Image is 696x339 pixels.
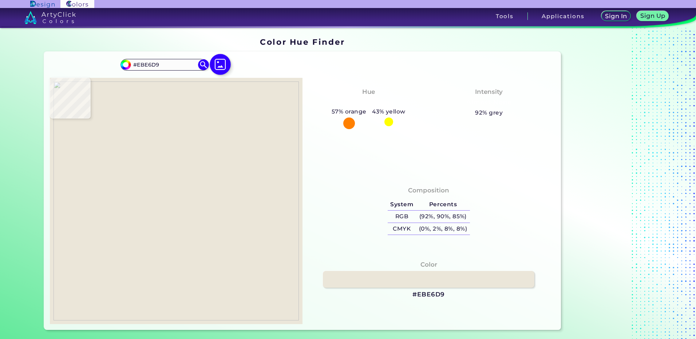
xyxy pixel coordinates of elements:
h1: Color Hue Finder [260,36,345,47]
h3: Almost None [463,98,515,107]
h5: System [388,199,416,211]
h5: Percents [416,199,470,211]
img: e720d8fa-f6e1-4907-ad5b-2d3131d1bc50 [54,81,299,320]
h3: Tools [496,13,514,19]
img: icon picture [210,54,231,75]
h4: Composition [408,185,449,196]
h5: (0%, 2%, 8%, 8%) [416,223,470,235]
h5: 92% grey [475,108,503,117]
input: type color.. [131,60,198,70]
a: Sign Up [638,12,667,21]
img: icon search [198,59,209,70]
h4: Intensity [475,87,503,97]
img: ArtyClick Design logo [30,1,55,8]
h3: Orange-Yellow [341,98,396,107]
a: Sign In [603,12,629,21]
h5: Sign In [606,13,626,19]
h5: RGB [388,211,416,223]
h4: Hue [362,87,375,97]
h5: 57% orange [329,107,369,116]
h5: (92%, 90%, 85%) [416,211,470,223]
h3: #EBE6D9 [412,290,445,299]
h5: CMYK [388,223,416,235]
h4: Color [420,259,437,270]
h3: Applications [542,13,584,19]
h5: Sign Up [641,13,664,19]
img: logo_artyclick_colors_white.svg [24,11,76,24]
h5: 43% yellow [369,107,408,116]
